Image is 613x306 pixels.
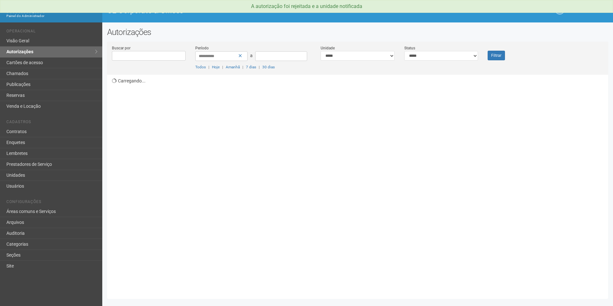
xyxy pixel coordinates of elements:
[488,51,505,60] button: Filtrar
[6,120,97,126] li: Cadastros
[107,6,353,15] h1: O2 Corporate & Offices
[107,27,608,37] h2: Autorizações
[222,65,223,69] span: |
[259,65,260,69] span: |
[195,65,206,69] a: Todos
[250,53,253,58] span: a
[246,65,256,69] a: 7 dias
[112,75,608,294] div: Carregando...
[6,200,97,206] li: Configurações
[242,65,243,69] span: |
[212,65,220,69] a: Hoje
[6,13,97,19] div: Painel do Administrador
[6,29,97,36] li: Operacional
[404,45,415,51] label: Status
[226,65,240,69] a: Amanhã
[112,45,130,51] label: Buscar por
[208,65,209,69] span: |
[321,45,335,51] label: Unidade
[195,45,209,51] label: Período
[262,65,275,69] a: 30 dias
